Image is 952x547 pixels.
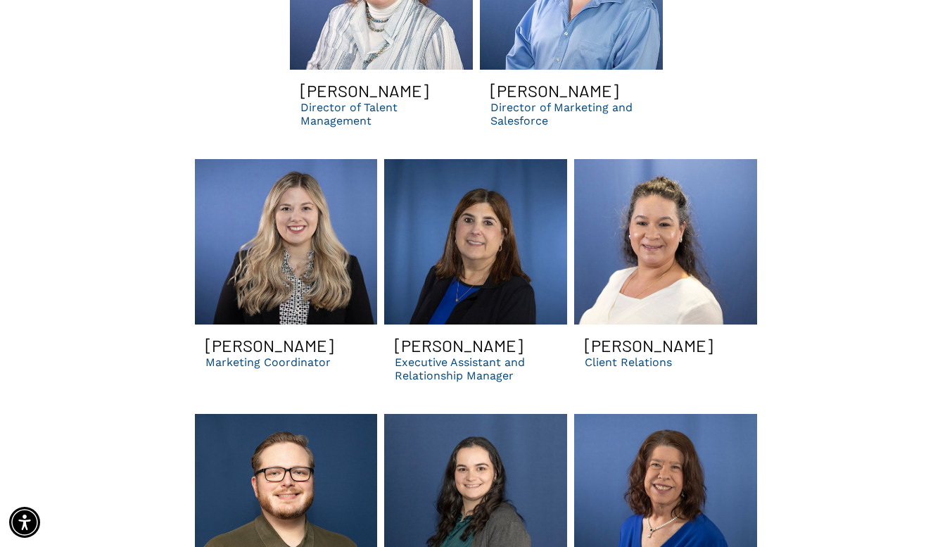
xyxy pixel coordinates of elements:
[574,159,757,325] a: A woman in a white shirt is smiling in front of a blue background.
[585,335,713,356] h3: [PERSON_NAME]
[205,335,334,356] h3: [PERSON_NAME]
[300,80,429,101] h3: [PERSON_NAME]
[205,356,331,369] p: Marketing Coordinator
[395,335,523,356] h3: [PERSON_NAME]
[490,80,618,101] h3: [PERSON_NAME]
[300,101,462,127] p: Director of Talent Management
[490,101,652,127] p: Director of Marketing and Salesforce
[395,356,557,382] p: Executive Assistant and Relationship Manager
[9,507,40,538] div: Accessibility Menu
[585,356,672,369] p: Client Relations
[195,159,378,325] a: A woman with red hair is smiling for the camera in front of a blue background.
